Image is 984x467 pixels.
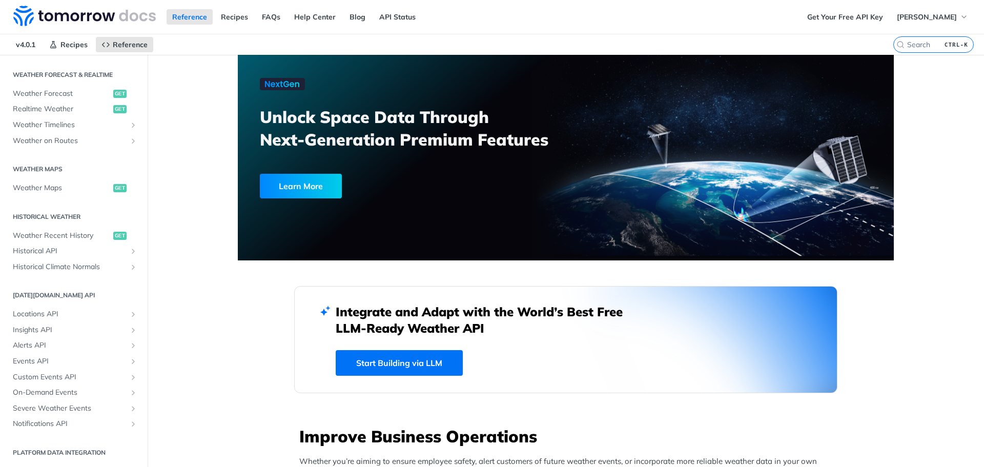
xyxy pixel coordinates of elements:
a: Weather Recent Historyget [8,228,140,243]
button: Show subpages for Weather on Routes [129,137,137,145]
span: Weather on Routes [13,136,127,146]
a: Reference [167,9,213,25]
h2: Weather Forecast & realtime [8,70,140,79]
button: Show subpages for Notifications API [129,420,137,428]
a: Events APIShow subpages for Events API [8,354,140,369]
a: Learn More [260,174,514,198]
h2: Platform DATA integration [8,448,140,457]
img: NextGen [260,78,305,90]
a: Start Building via LLM [336,350,463,376]
a: Help Center [289,9,341,25]
a: Severe Weather EventsShow subpages for Severe Weather Events [8,401,140,416]
span: Historical API [13,246,127,256]
button: Show subpages for Historical Climate Normals [129,263,137,271]
a: Historical Climate NormalsShow subpages for Historical Climate Normals [8,259,140,275]
span: get [113,232,127,240]
h2: Integrate and Adapt with the World’s Best Free LLM-Ready Weather API [336,303,638,336]
button: Show subpages for Events API [129,357,137,366]
span: Weather Forecast [13,89,111,99]
button: Show subpages for On-Demand Events [129,389,137,397]
span: Recipes [60,40,88,49]
a: API Status [374,9,421,25]
img: Tomorrow.io Weather API Docs [13,6,156,26]
a: Locations APIShow subpages for Locations API [8,307,140,322]
a: Weather TimelinesShow subpages for Weather Timelines [8,117,140,133]
button: Show subpages for Weather Timelines [129,121,137,129]
span: On-Demand Events [13,388,127,398]
a: Insights APIShow subpages for Insights API [8,322,140,338]
a: Alerts APIShow subpages for Alerts API [8,338,140,353]
a: Realtime Weatherget [8,101,140,117]
a: Notifications APIShow subpages for Notifications API [8,416,140,432]
a: Get Your Free API Key [802,9,889,25]
button: Show subpages for Locations API [129,310,137,318]
span: Weather Maps [13,183,111,193]
span: Custom Events API [13,372,127,382]
kbd: CTRL-K [942,39,971,50]
a: On-Demand EventsShow subpages for On-Demand Events [8,385,140,400]
span: v4.0.1 [10,37,41,52]
a: Reference [96,37,153,52]
button: [PERSON_NAME] [891,9,974,25]
h3: Improve Business Operations [299,425,837,448]
span: Weather Recent History [13,231,111,241]
span: get [113,90,127,98]
button: Show subpages for Insights API [129,326,137,334]
span: get [113,184,127,192]
button: Show subpages for Historical API [129,247,137,255]
a: Recipes [215,9,254,25]
span: Historical Climate Normals [13,262,127,272]
span: Severe Weather Events [13,403,127,414]
h2: [DATE][DOMAIN_NAME] API [8,291,140,300]
a: Custom Events APIShow subpages for Custom Events API [8,370,140,385]
svg: Search [896,40,905,49]
a: Blog [344,9,371,25]
span: Weather Timelines [13,120,127,130]
a: Weather Forecastget [8,86,140,101]
span: Events API [13,356,127,367]
a: Weather on RoutesShow subpages for Weather on Routes [8,133,140,149]
button: Show subpages for Alerts API [129,341,137,350]
button: Show subpages for Custom Events API [129,373,137,381]
button: Show subpages for Severe Weather Events [129,404,137,413]
a: FAQs [256,9,286,25]
h2: Historical Weather [8,212,140,221]
span: Alerts API [13,340,127,351]
a: Recipes [44,37,93,52]
span: Reference [113,40,148,49]
h2: Weather Maps [8,165,140,174]
a: Historical APIShow subpages for Historical API [8,243,140,259]
span: Insights API [13,325,127,335]
a: Weather Mapsget [8,180,140,196]
div: Learn More [260,174,342,198]
span: [PERSON_NAME] [897,12,957,22]
h3: Unlock Space Data Through Next-Generation Premium Features [260,106,577,151]
span: get [113,105,127,113]
span: Locations API [13,309,127,319]
span: Notifications API [13,419,127,429]
span: Realtime Weather [13,104,111,114]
